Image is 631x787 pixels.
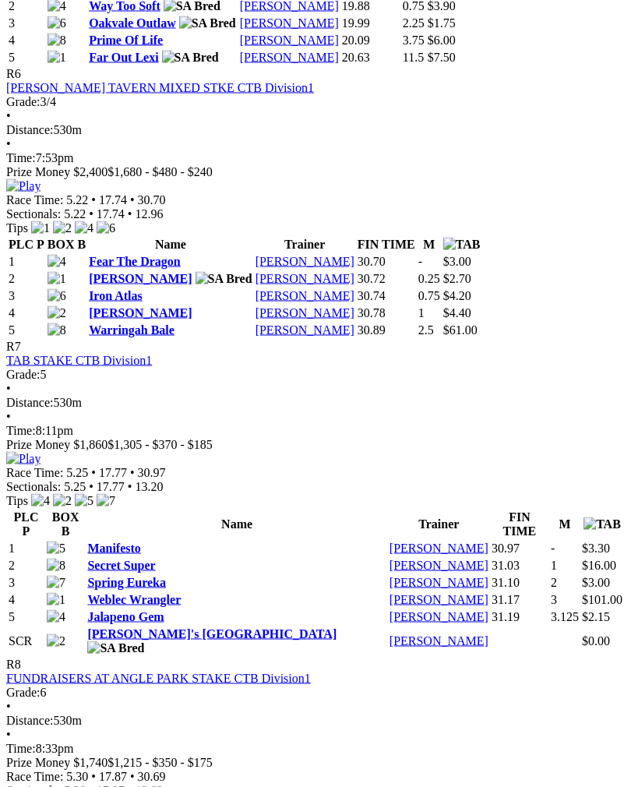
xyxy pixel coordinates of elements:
span: • [128,480,132,493]
span: Time: [6,151,36,164]
span: $7.50 [428,51,456,64]
span: Sectionals: [6,207,61,221]
span: $1.75 [428,16,456,30]
img: Play [6,452,41,466]
a: [PERSON_NAME] [390,593,488,606]
span: $1,305 - $370 - $185 [108,438,213,451]
img: 1 [48,272,66,286]
div: 8:33pm [6,742,625,756]
span: 5.25 [64,480,86,493]
span: BOX [52,510,79,524]
th: FIN TIME [491,510,548,539]
span: $3.00 [582,576,610,589]
img: 5 [47,542,65,556]
span: Distance: [6,714,53,727]
td: 30.78 [357,305,416,321]
span: 17.74 [97,207,125,221]
span: 17.77 [99,466,127,479]
text: 2.25 [403,16,425,30]
img: 8 [48,323,66,337]
td: 31.19 [491,609,548,625]
img: 7 [47,576,65,590]
td: 31.03 [491,558,548,573]
img: 6 [48,16,66,30]
text: 1 [551,559,557,572]
span: Race Time: [6,466,63,479]
text: 2 [551,576,557,589]
span: Grade: [6,686,41,699]
span: 13.20 [135,480,163,493]
span: R7 [6,340,21,353]
img: 5 [75,494,93,508]
td: 30.89 [357,323,416,338]
img: 2 [47,634,65,648]
img: 6 [97,221,115,235]
a: Far Out Lexi [89,51,158,64]
td: 1 [8,254,45,270]
img: SA Bred [162,51,219,65]
span: • [6,700,11,713]
div: 530m [6,714,625,728]
a: [PERSON_NAME] [256,323,354,337]
span: $101.00 [582,593,622,606]
th: Name [88,237,253,252]
th: Trainer [255,237,355,252]
div: 7:53pm [6,151,625,165]
img: 4 [47,610,65,624]
span: P [23,524,30,538]
a: Fear The Dragon [89,255,181,268]
a: [PERSON_NAME] [240,34,339,47]
td: 2 [8,271,45,287]
span: Tips [6,221,28,235]
a: [PERSON_NAME] TAVERN MIXED STKE CTB Division1 [6,81,314,94]
a: Spring Eureka [87,576,166,589]
text: 1 [418,306,425,319]
img: SA Bred [87,641,144,655]
img: 1 [47,593,65,607]
th: Trainer [389,510,489,539]
text: 3 [551,593,557,606]
span: R6 [6,67,21,80]
span: Distance: [6,123,53,136]
span: Time: [6,742,36,755]
a: [PERSON_NAME] [390,610,488,623]
span: PLC [13,510,38,524]
img: TAB [443,238,481,252]
span: Tips [6,494,28,507]
span: $4.40 [443,306,471,319]
span: 30.69 [138,770,166,783]
text: 0.25 [418,272,440,285]
span: • [91,193,96,206]
td: 31.10 [491,575,548,591]
div: Prize Money $1,860 [6,438,625,452]
span: 17.77 [97,480,125,493]
span: B [77,238,86,251]
a: [PERSON_NAME] [390,542,488,555]
img: 4 [31,494,50,508]
span: 30.70 [138,193,166,206]
span: 17.74 [99,193,127,206]
td: 30.72 [357,271,416,287]
span: BOX [48,238,75,251]
th: M [418,237,441,252]
span: • [130,466,135,479]
span: $1,680 - $480 - $240 [108,165,213,178]
td: 20.63 [341,50,400,65]
div: Prize Money $1,740 [6,756,625,770]
img: 2 [48,306,66,320]
a: Manifesto [87,542,140,555]
span: • [130,193,135,206]
td: 4 [8,33,45,48]
span: P [37,238,44,251]
text: - [551,542,555,555]
a: Secret Super [87,559,155,572]
span: $16.00 [582,559,616,572]
img: 4 [48,255,66,269]
span: 5.22 [64,207,86,221]
td: 3 [8,288,45,304]
span: $2.70 [443,272,471,285]
text: - [418,255,422,268]
td: 5 [8,50,45,65]
a: Iron Atlas [89,289,143,302]
span: • [91,466,96,479]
